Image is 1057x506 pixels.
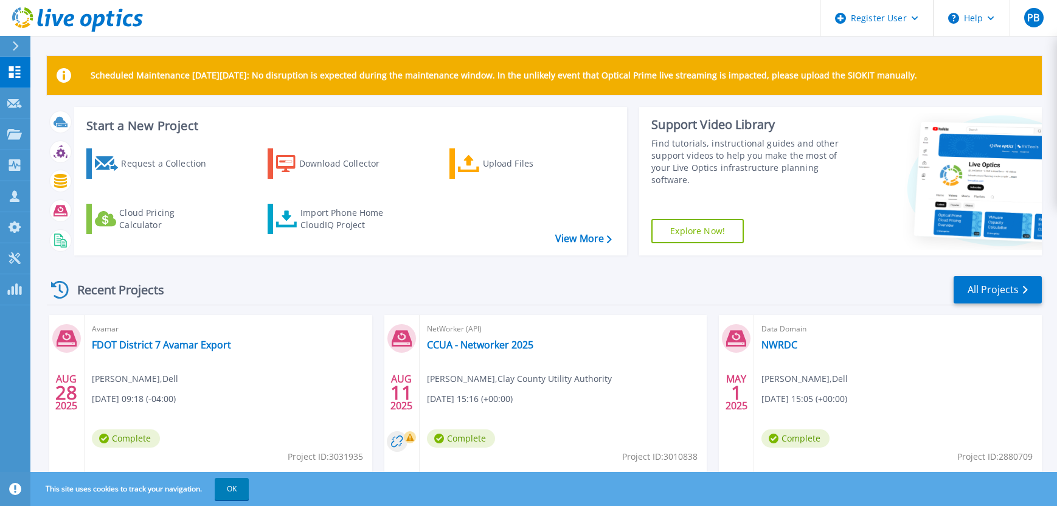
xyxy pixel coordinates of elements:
[92,372,178,386] span: [PERSON_NAME] , Dell
[483,151,580,176] div: Upload Files
[449,148,585,179] a: Upload Files
[555,233,612,244] a: View More
[215,478,249,500] button: OK
[651,117,855,133] div: Support Video Library
[651,137,855,186] div: Find tutorials, instructional guides and other support videos to help you make the most of your L...
[427,429,495,448] span: Complete
[55,387,77,398] span: 28
[92,392,176,406] span: [DATE] 09:18 (-04:00)
[55,370,78,415] div: AUG 2025
[761,372,848,386] span: [PERSON_NAME] , Dell
[390,370,413,415] div: AUG 2025
[427,339,533,351] a: CCUA - Networker 2025
[622,450,698,463] span: Project ID: 3010838
[390,387,412,398] span: 11
[86,204,222,234] a: Cloud Pricing Calculator
[954,276,1042,303] a: All Projects
[47,275,181,305] div: Recent Projects
[86,119,611,133] h3: Start a New Project
[121,151,218,176] div: Request a Collection
[92,429,160,448] span: Complete
[33,478,249,500] span: This site uses cookies to track your navigation.
[91,71,917,80] p: Scheduled Maintenance [DATE][DATE]: No disruption is expected during the maintenance window. In t...
[86,148,222,179] a: Request a Collection
[288,450,363,463] span: Project ID: 3031935
[300,207,395,231] div: Import Phone Home CloudIQ Project
[268,148,403,179] a: Download Collector
[299,151,397,176] div: Download Collector
[725,370,748,415] div: MAY 2025
[761,429,830,448] span: Complete
[957,450,1033,463] span: Project ID: 2880709
[92,339,231,351] a: FDOT District 7 Avamar Export
[119,207,217,231] div: Cloud Pricing Calculator
[427,322,700,336] span: NetWorker (API)
[427,372,612,386] span: [PERSON_NAME] , Clay County Utility Authority
[761,339,797,351] a: NWRDC
[1027,13,1039,23] span: PB
[761,322,1034,336] span: Data Domain
[651,219,744,243] a: Explore Now!
[761,392,847,406] span: [DATE] 15:05 (+00:00)
[731,387,742,398] span: 1
[427,392,513,406] span: [DATE] 15:16 (+00:00)
[92,322,365,336] span: Avamar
